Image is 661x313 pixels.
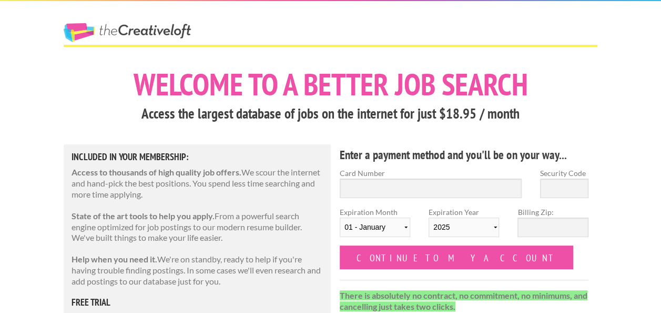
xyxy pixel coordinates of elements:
[64,69,597,100] h1: Welcome to a better job search
[517,207,588,218] label: Billing Zip:
[540,168,588,179] label: Security Code
[340,168,522,179] label: Card Number
[72,254,157,264] strong: Help when you need it.
[72,298,323,307] h5: free trial
[72,211,215,221] strong: State of the art tools to help you apply.
[340,207,410,246] label: Expiration Month
[429,218,499,237] select: Expiration Year
[340,290,587,311] strong: There is absolutely no contract, no commitment, no minimums, and cancelling just takes two clicks.
[340,146,588,163] h4: Enter a payment method and you'll be on your way...
[72,254,323,287] p: We're on standby, ready to help if you're having trouble finding postings. In some cases we'll ev...
[340,246,573,269] input: Continue to my account
[72,167,241,177] strong: Access to thousands of high quality job offers.
[340,218,410,237] select: Expiration Month
[429,207,499,246] label: Expiration Year
[72,211,323,243] p: From a powerful search engine optimized for job postings to our modern resume builder. We've buil...
[64,104,597,124] h3: Access the largest database of jobs on the internet for just $18.95 / month
[72,152,323,162] h5: Included in Your Membership:
[72,167,323,200] p: We scour the internet and hand-pick the best positions. You spend less time searching and more ti...
[64,23,191,42] a: The Creative Loft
